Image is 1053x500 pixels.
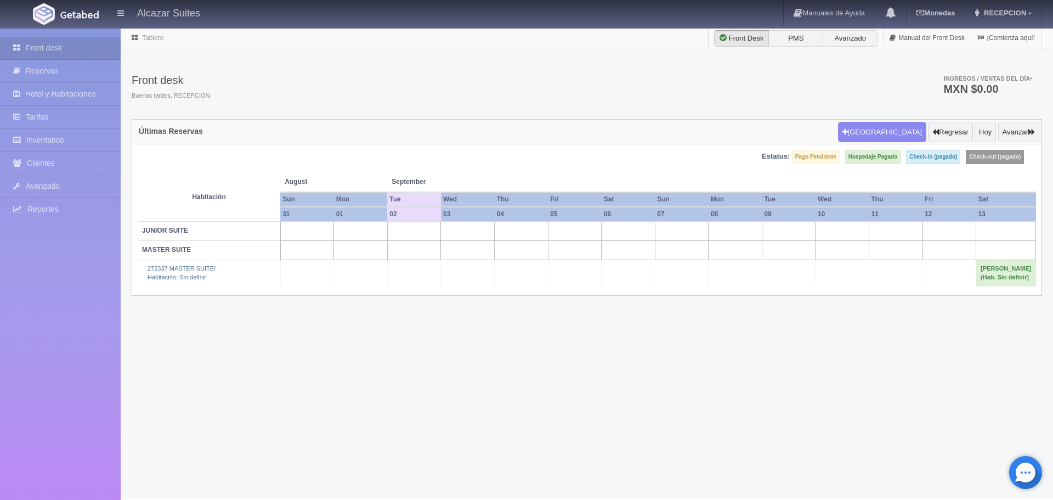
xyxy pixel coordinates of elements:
[495,207,548,222] th: 04
[334,192,388,207] th: Mon
[884,27,971,49] a: Manual del Front Desk
[392,177,490,187] span: September
[280,192,334,207] th: Sun
[387,192,441,207] th: Tue
[816,207,869,222] th: 10
[602,192,655,207] th: Sat
[976,260,1036,286] td: [PERSON_NAME] (Hab. Sin definir)
[976,192,1036,207] th: Sat
[60,10,99,19] img: Getabed
[943,75,1032,82] span: Ingresos / Ventas del día
[922,207,976,222] th: 12
[142,34,163,42] a: Tablero
[906,150,960,164] label: Check-in (pagado)
[943,83,1032,94] h3: MXN $0.00
[768,30,823,47] label: PMS
[971,27,1041,49] a: ¡Comienza aquí!
[132,92,212,100] span: Buenas tardes, RECEPCION.
[838,122,926,143] button: [GEOGRAPHIC_DATA]
[966,150,1024,164] label: Check-out (pagado)
[709,207,762,222] th: 08
[976,207,1036,222] th: 13
[548,192,602,207] th: Fri
[655,207,709,222] th: 07
[548,207,602,222] th: 05
[709,192,762,207] th: Mon
[975,122,996,143] button: Hoy
[762,151,790,162] label: Estatus:
[33,3,55,25] img: Getabed
[132,74,212,86] h3: Front desk
[816,192,869,207] th: Wed
[148,265,216,280] a: 272337 MASTER SUITE/Habitación: Sin definir
[142,227,188,234] b: JUNIOR SUITE
[998,122,1039,143] button: Avanzar
[285,177,383,187] span: August
[441,192,495,207] th: Wed
[280,207,334,222] th: 31
[792,150,840,164] label: Pago Pendiente
[869,207,923,222] th: 11
[916,9,955,17] b: Monedas
[981,9,1026,17] span: RECEPCION
[845,150,901,164] label: Hospedaje Pagado
[602,207,655,222] th: 06
[869,192,923,207] th: Thu
[387,207,441,222] th: 02
[334,207,388,222] th: 01
[928,122,972,143] button: Regresar
[137,5,200,19] h4: Alcazar Suites
[441,207,495,222] th: 03
[922,192,976,207] th: Fri
[655,192,709,207] th: Sun
[823,30,877,47] label: Avanzado
[762,192,816,207] th: Tue
[495,192,548,207] th: Thu
[142,246,191,254] b: MASTER SUITE
[762,207,816,222] th: 09
[714,30,769,47] label: Front Desk
[139,127,203,136] h4: Últimas Reservas
[192,193,225,201] strong: Habitación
